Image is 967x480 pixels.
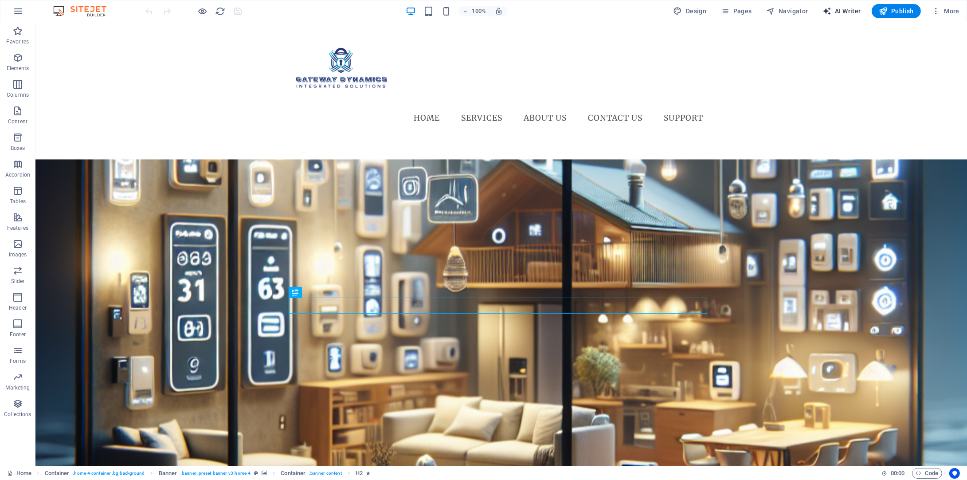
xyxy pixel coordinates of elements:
i: Reload page [215,6,226,16]
span: Click to select. Double-click to edit [45,468,70,479]
span: 00 00 [891,468,904,479]
i: This element contains a background [262,471,267,476]
span: Click to select. Double-click to edit [281,468,305,479]
span: Click to select. Double-click to edit [356,468,363,479]
button: 100% [458,6,490,16]
button: Navigator [763,4,812,18]
span: . home-4-container .bg-background [73,468,145,479]
i: Element contains an animation [366,471,370,476]
p: Collections [4,411,31,418]
span: . banner-content [309,468,341,479]
p: Forms [10,358,26,365]
p: Accordion [5,171,30,178]
p: Marketing [5,384,30,391]
span: Code [916,468,938,479]
span: . banner .preset-banner-v3-home-4 [180,468,251,479]
p: Images [9,251,27,258]
span: : [897,470,898,476]
span: Design [673,7,707,16]
button: Pages [717,4,755,18]
p: Elements [7,65,29,72]
button: Code [912,468,942,479]
span: Publish [879,7,914,16]
span: Click to select. Double-click to edit [159,468,177,479]
button: AI Writer [819,4,865,18]
p: Content [8,118,27,125]
p: Footer [10,331,26,338]
h6: Session time [881,468,905,479]
a: Click to cancel selection. Double-click to open Pages [7,468,31,479]
p: Tables [10,198,26,205]
button: Click here to leave preview mode and continue editing [197,6,208,16]
p: Boxes [11,145,25,152]
button: reload [215,6,226,16]
p: Slider [11,278,25,285]
span: AI Writer [822,7,861,16]
i: This element is a customizable preset [254,471,258,476]
nav: breadcrumb [45,468,371,479]
button: Publish [872,4,921,18]
img: Editor Logo [51,6,117,16]
button: Design [670,4,710,18]
div: Design (Ctrl+Alt+Y) [670,4,710,18]
span: Pages [720,7,752,16]
span: More [932,7,959,16]
p: Header [9,304,27,311]
span: Navigator [766,7,808,16]
p: Favorites [6,38,29,45]
p: Columns [7,91,29,98]
i: On resize automatically adjust zoom level to fit chosen device. [495,7,503,15]
button: Usercentrics [949,468,960,479]
h6: 100% [472,6,486,16]
p: Features [7,224,28,232]
button: More [928,4,963,18]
